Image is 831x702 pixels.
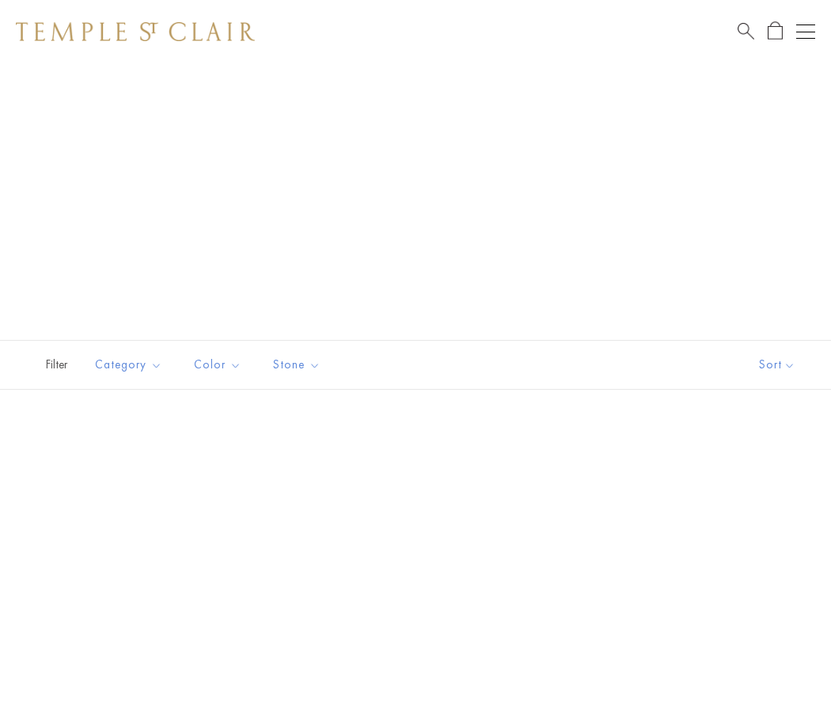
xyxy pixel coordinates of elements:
[768,21,783,41] a: Open Shopping Bag
[186,355,253,375] span: Color
[182,347,253,383] button: Color
[796,22,815,41] button: Open navigation
[87,355,174,375] span: Category
[723,341,831,389] button: Show sort by
[738,21,754,41] a: Search
[16,22,255,41] img: Temple St. Clair
[265,355,332,375] span: Stone
[261,347,332,383] button: Stone
[83,347,174,383] button: Category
